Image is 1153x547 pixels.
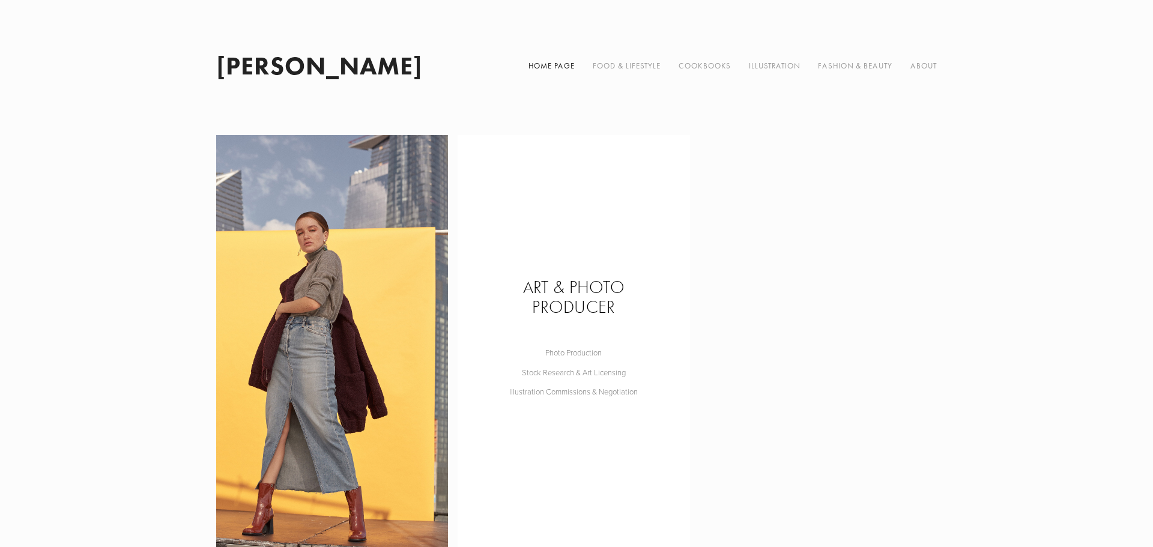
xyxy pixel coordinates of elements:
p: Illustration Commissions & Negotiation [481,386,667,398]
a: [PERSON_NAME] [216,50,423,81]
a: Fashion & Beauty [818,51,892,81]
p: Stock Research & Art Licensing [481,367,667,379]
a: Food & Lifestyle [593,51,661,81]
a: About [910,51,937,81]
a: Cookbooks [679,51,731,81]
img: DarrenMuir.jpg [710,135,937,337]
a: Home Page [528,51,575,81]
p: Art & Photo Producer [523,277,629,316]
a: Illustration [749,51,800,81]
p: Photo Production [481,347,667,359]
